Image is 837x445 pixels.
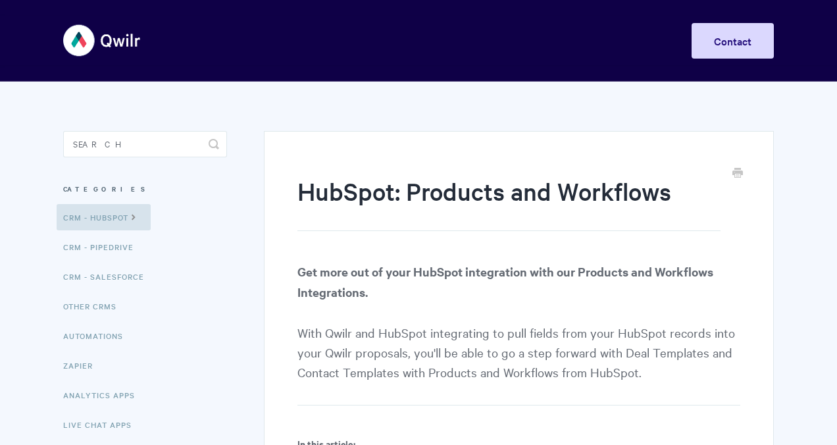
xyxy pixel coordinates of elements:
[57,204,151,230] a: CRM - HubSpot
[63,16,141,65] img: Qwilr Help Center
[63,411,141,438] a: Live Chat Apps
[63,234,143,260] a: CRM - Pipedrive
[63,131,227,157] input: Search
[63,382,145,408] a: Analytics Apps
[63,263,154,290] a: CRM - Salesforce
[297,174,721,231] h1: HubSpot: Products and Workflows
[692,23,774,59] a: Contact
[732,167,743,181] a: Print this Article
[63,352,103,379] a: Zapier
[297,263,713,300] strong: Get more out of your HubSpot integration with our Products and Workflows Integrations.
[297,261,740,406] p: With Qwilr and HubSpot integrating to pull fields from your HubSpot records into your Qwilr propo...
[63,177,227,201] h3: Categories
[63,293,126,319] a: Other CRMs
[63,323,133,349] a: Automations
